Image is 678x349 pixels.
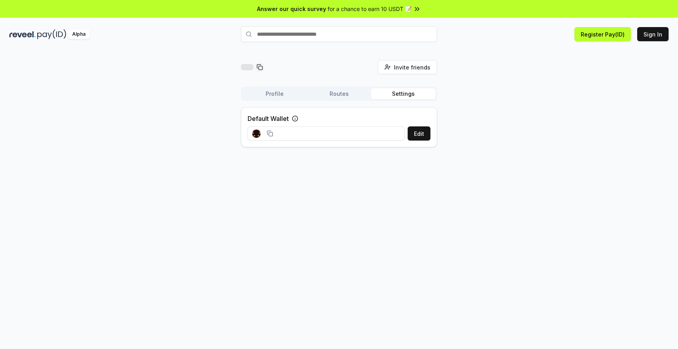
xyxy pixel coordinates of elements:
button: Profile [242,88,307,99]
button: Routes [307,88,371,99]
div: Alpha [68,29,90,39]
img: reveel_dark [9,29,36,39]
button: Edit [408,126,430,141]
button: Settings [371,88,436,99]
button: Invite friends [378,60,437,74]
span: Answer our quick survey [257,5,326,13]
button: Sign In [637,27,669,41]
button: Register Pay(ID) [574,27,631,41]
label: Default Wallet [248,114,289,123]
img: pay_id [37,29,66,39]
span: for a chance to earn 10 USDT 📝 [328,5,412,13]
span: Invite friends [394,63,430,71]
